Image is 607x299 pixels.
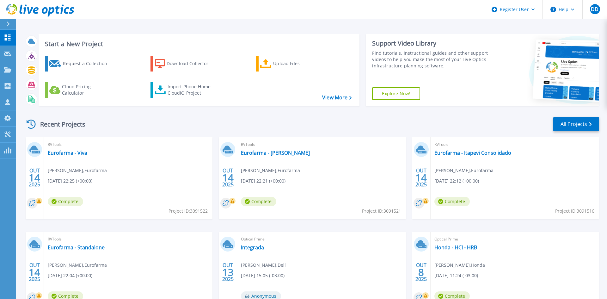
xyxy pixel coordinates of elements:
span: [DATE] 22:25 (+00:00) [48,178,92,184]
span: Project ID: 3091521 [362,208,401,215]
div: Recent Projects [24,116,94,132]
div: Import Phone Home CloudIQ Project [168,84,217,96]
span: [PERSON_NAME] , Eurofarma [434,167,494,174]
a: Eurofarma - Standalone [48,244,105,251]
span: [DATE] 11:24 (-03:00) [434,272,478,279]
span: 14 [29,175,40,180]
span: 14 [415,175,427,180]
h3: Start a New Project [45,40,352,47]
span: [DATE] 15:05 (-03:00) [241,272,285,279]
span: 14 [222,175,234,180]
div: OUT 2025 [222,261,234,284]
a: Request a Collection [45,56,115,72]
span: [PERSON_NAME] , Eurofarma [48,262,107,269]
span: RVTools [48,236,209,243]
span: Complete [48,197,83,206]
span: DD [591,7,598,12]
a: Cloud Pricing Calculator [45,82,115,98]
div: Download Collector [167,57,217,70]
span: 14 [29,270,40,275]
span: [DATE] 22:04 (+00:00) [48,272,92,279]
a: Eurofarma - Viva [48,150,87,156]
span: [DATE] 22:12 (+00:00) [434,178,479,184]
div: OUT 2025 [28,166,40,189]
span: RVTools [434,141,595,148]
a: Download Collector [150,56,221,72]
a: Honda - HCI - HRB [434,244,477,251]
div: OUT 2025 [222,166,234,189]
span: 13 [222,270,234,275]
a: Integrada [241,244,264,251]
span: [PERSON_NAME] , Eurofarma [48,167,107,174]
div: OUT 2025 [28,261,40,284]
div: Support Video Library [372,39,491,47]
div: Request a Collection [63,57,113,70]
div: Cloud Pricing Calculator [62,84,113,96]
span: [PERSON_NAME] , Honda [434,262,485,269]
a: Explore Now! [372,87,420,100]
span: RVTools [241,141,402,148]
span: [PERSON_NAME] , Eurofarma [241,167,300,174]
a: Upload Files [256,56,326,72]
a: View More [322,95,352,101]
span: Project ID: 3091522 [169,208,208,215]
span: Complete [241,197,276,206]
span: Complete [434,197,470,206]
div: Upload Files [273,57,324,70]
div: OUT 2025 [415,261,427,284]
a: All Projects [553,117,599,131]
div: Find tutorials, instructional guides and other support videos to help you make the most of your L... [372,50,491,69]
span: Optical Prime [241,236,402,243]
a: Eurofarma - [PERSON_NAME] [241,150,310,156]
a: Eurofarma - Itapevi Consolidado [434,150,511,156]
span: [DATE] 22:21 (+00:00) [241,178,285,184]
div: OUT 2025 [415,166,427,189]
span: RVTools [48,141,209,148]
span: [PERSON_NAME] , Dell [241,262,286,269]
span: 8 [418,270,424,275]
span: Optical Prime [434,236,595,243]
span: Project ID: 3091516 [555,208,594,215]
